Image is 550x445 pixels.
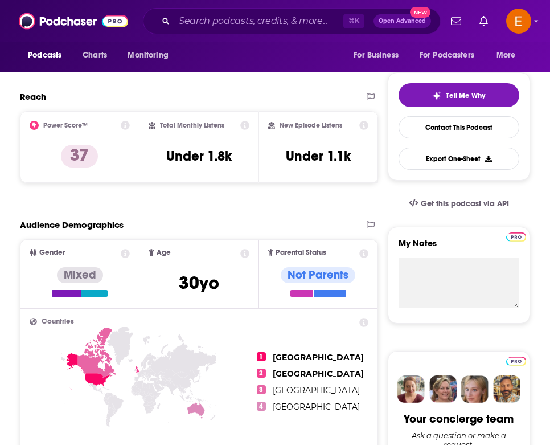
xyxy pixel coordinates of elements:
h3: Under 1.1k [286,148,351,165]
span: For Podcasters [420,47,474,63]
span: [GEOGRAPHIC_DATA] [273,352,364,362]
button: open menu [120,44,183,66]
h2: Power Score™ [43,121,88,129]
span: Logged in as emilymorris [506,9,531,34]
span: More [496,47,516,63]
span: Open Advanced [379,18,426,24]
img: Jules Profile [461,375,489,403]
span: Gender [39,249,65,256]
div: Your concierge team [404,412,514,426]
span: Age [157,249,171,256]
a: Charts [75,44,114,66]
span: Charts [83,47,107,63]
span: ⌘ K [343,14,364,28]
img: tell me why sparkle [432,91,441,100]
a: Show notifications dropdown [446,11,466,31]
h2: Total Monthly Listens [160,121,224,129]
a: Pro website [506,231,526,242]
span: Get this podcast via API [421,199,509,209]
p: 37 [61,145,98,168]
img: User Profile [506,9,531,34]
img: Podchaser - Follow, Share and Rate Podcasts [19,10,128,32]
h2: Reach [20,91,46,102]
a: Pro website [506,355,526,366]
div: Mixed [57,267,103,283]
img: Barbara Profile [429,375,457,403]
a: Get this podcast via API [400,190,518,218]
div: Not Parents [281,267,355,283]
span: 3 [257,385,266,394]
span: 30 yo [179,272,219,294]
img: Podchaser Pro [506,232,526,242]
span: Parental Status [276,249,326,256]
span: 1 [257,352,266,361]
button: Open AdvancedNew [373,14,431,28]
span: [GEOGRAPHIC_DATA] [273,369,364,379]
input: Search podcasts, credits, & more... [174,12,343,30]
span: For Business [354,47,399,63]
span: 4 [257,402,266,411]
img: Sydney Profile [397,375,425,403]
span: Tell Me Why [446,91,485,100]
h2: Audience Demographics [20,219,124,230]
button: tell me why sparkleTell Me Why [399,83,519,107]
span: Podcasts [28,47,61,63]
a: Show notifications dropdown [475,11,492,31]
img: Podchaser Pro [506,357,526,366]
span: 2 [257,369,266,378]
span: Monitoring [128,47,168,63]
label: My Notes [399,238,519,258]
span: Countries [42,318,74,325]
h2: New Episode Listens [280,121,342,129]
div: Search podcasts, credits, & more... [143,8,441,34]
button: Export One-Sheet [399,148,519,170]
button: open menu [489,44,530,66]
img: Jon Profile [493,375,520,403]
button: open menu [346,44,413,66]
span: [GEOGRAPHIC_DATA] [273,385,360,395]
span: New [410,7,430,18]
button: Show profile menu [506,9,531,34]
button: open menu [20,44,76,66]
span: [GEOGRAPHIC_DATA] [273,402,360,412]
button: open menu [412,44,491,66]
h3: Under 1.8k [166,148,232,165]
a: Contact This Podcast [399,116,519,138]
